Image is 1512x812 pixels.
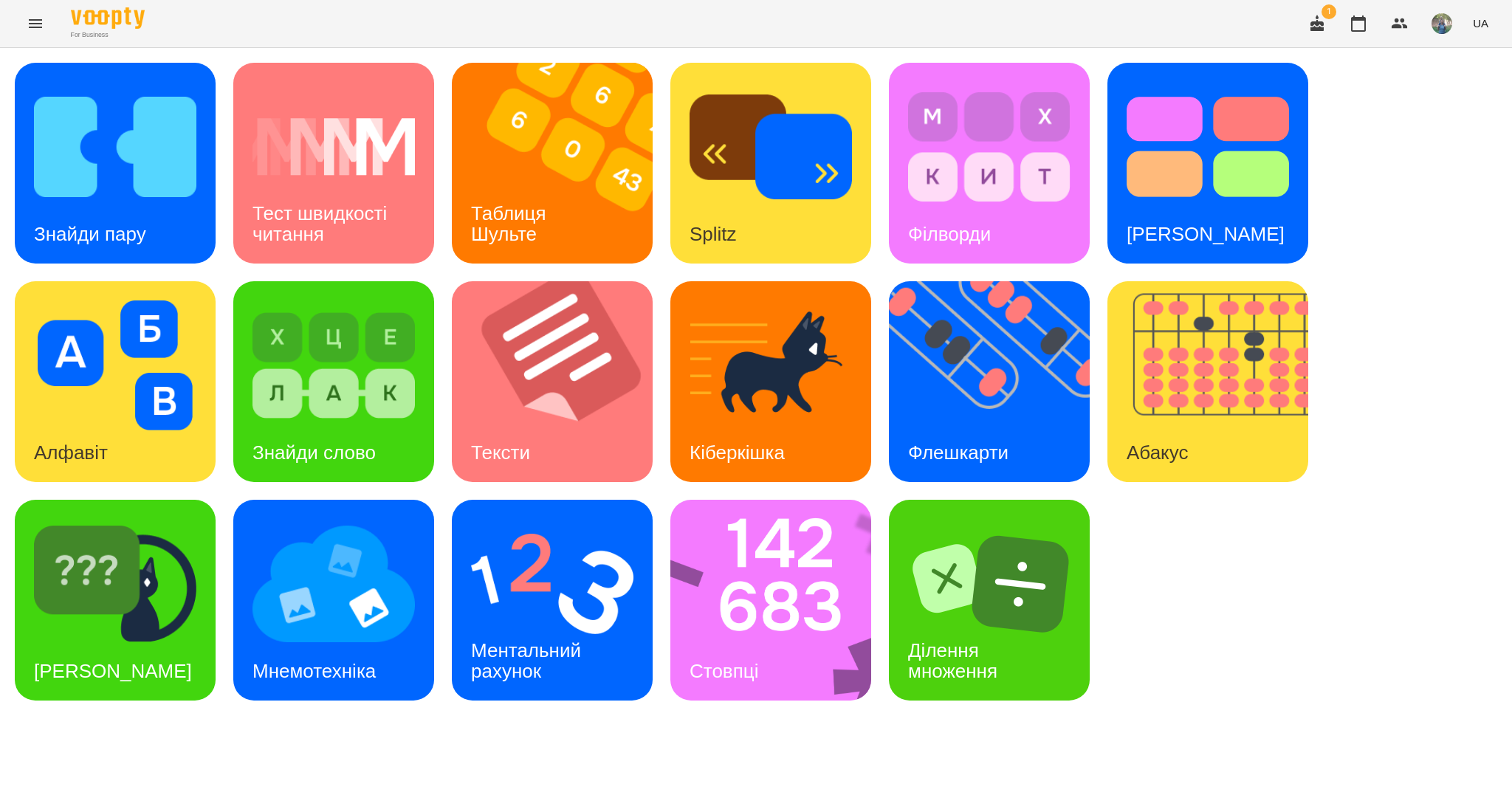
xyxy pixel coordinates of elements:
[1107,281,1308,482] a: АбакусАбакус
[252,660,376,682] h3: Мнемотехніка
[252,202,392,244] h3: Тест швидкості читання
[1127,82,1289,212] img: Тест Струпа
[690,660,758,682] h3: Стовпці
[471,639,586,681] h3: Ментальний рахунок
[670,63,871,264] a: SplitzSplitz
[889,500,1090,701] a: Ділення множенняДілення множення
[1107,281,1327,482] img: Абакус
[233,281,434,482] a: Знайди словоЗнайди слово
[34,660,192,682] h3: [PERSON_NAME]
[452,281,653,482] a: ТекстиТексти
[908,441,1008,464] h3: Флешкарти
[233,500,434,701] a: МнемотехнікаМнемотехніка
[18,6,53,41] button: Menu
[15,63,216,264] a: Знайди паруЗнайди пару
[34,223,146,245] h3: Знайди пару
[252,300,415,430] img: Знайди слово
[15,281,216,482] a: АлфавітАлфавіт
[233,63,434,264] a: Тест швидкості читанняТест швидкості читання
[252,519,415,649] img: Мнемотехніка
[908,82,1071,212] img: Філворди
[452,281,671,482] img: Тексти
[889,63,1090,264] a: ФілвордиФілворди
[690,223,737,245] h3: Splitz
[34,300,196,430] img: Алфавіт
[889,281,1090,482] a: ФлешкартиФлешкарти
[471,441,530,464] h3: Тексти
[71,30,145,40] span: For Business
[34,441,108,464] h3: Алфавіт
[471,519,633,649] img: Ментальний рахунок
[252,82,415,212] img: Тест швидкості читання
[1127,223,1285,245] h3: [PERSON_NAME]
[452,63,671,264] img: Таблиця Шульте
[690,300,852,430] img: Кіберкішка
[452,63,653,264] a: Таблиця ШультеТаблиця Шульте
[908,639,997,681] h3: Ділення множення
[1107,63,1308,264] a: Тест Струпа[PERSON_NAME]
[908,519,1071,649] img: Ділення множення
[690,441,785,464] h3: Кіберкішка
[452,500,653,701] a: Ментальний рахунокМентальний рахунок
[471,202,551,244] h3: Таблиця Шульте
[690,82,852,212] img: Splitz
[34,519,196,649] img: Знайди Кіберкішку
[1467,10,1494,37] button: UA
[1322,4,1336,19] span: 1
[670,500,871,701] a: СтовпціСтовпці
[252,441,376,464] h3: Знайди слово
[670,500,890,701] img: Стовпці
[34,82,196,212] img: Знайди пару
[1127,441,1188,464] h3: Абакус
[15,500,216,701] a: Знайди Кіберкішку[PERSON_NAME]
[1473,16,1488,31] span: UA
[908,223,991,245] h3: Філворди
[1432,13,1452,34] img: de1e453bb906a7b44fa35c1e57b3518e.jpg
[889,281,1108,482] img: Флешкарти
[71,7,145,29] img: Voopty Logo
[670,281,871,482] a: КіберкішкаКіберкішка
